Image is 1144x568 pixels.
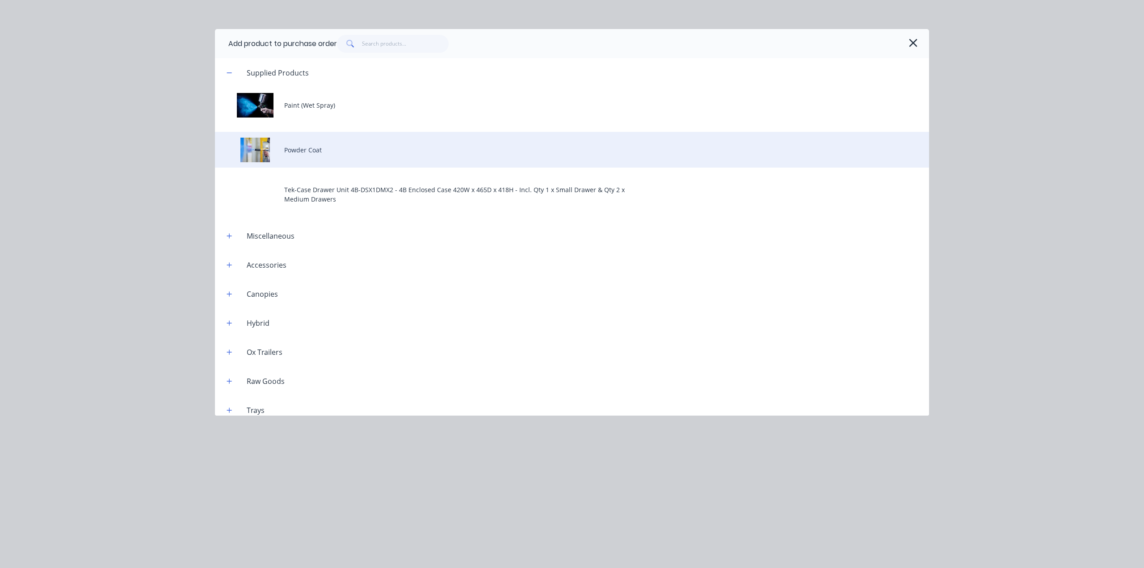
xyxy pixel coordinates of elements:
div: Miscellaneous [240,231,302,241]
div: Accessories [240,260,294,270]
div: Ox Trailers [240,347,290,358]
div: Hybrid [240,318,277,328]
div: Trays [240,405,272,416]
div: Canopies [240,289,285,299]
div: Supplied Products [240,67,316,78]
div: Add product to purchase order [228,38,337,49]
div: Raw Goods [240,376,292,387]
input: Search products... [362,35,449,53]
